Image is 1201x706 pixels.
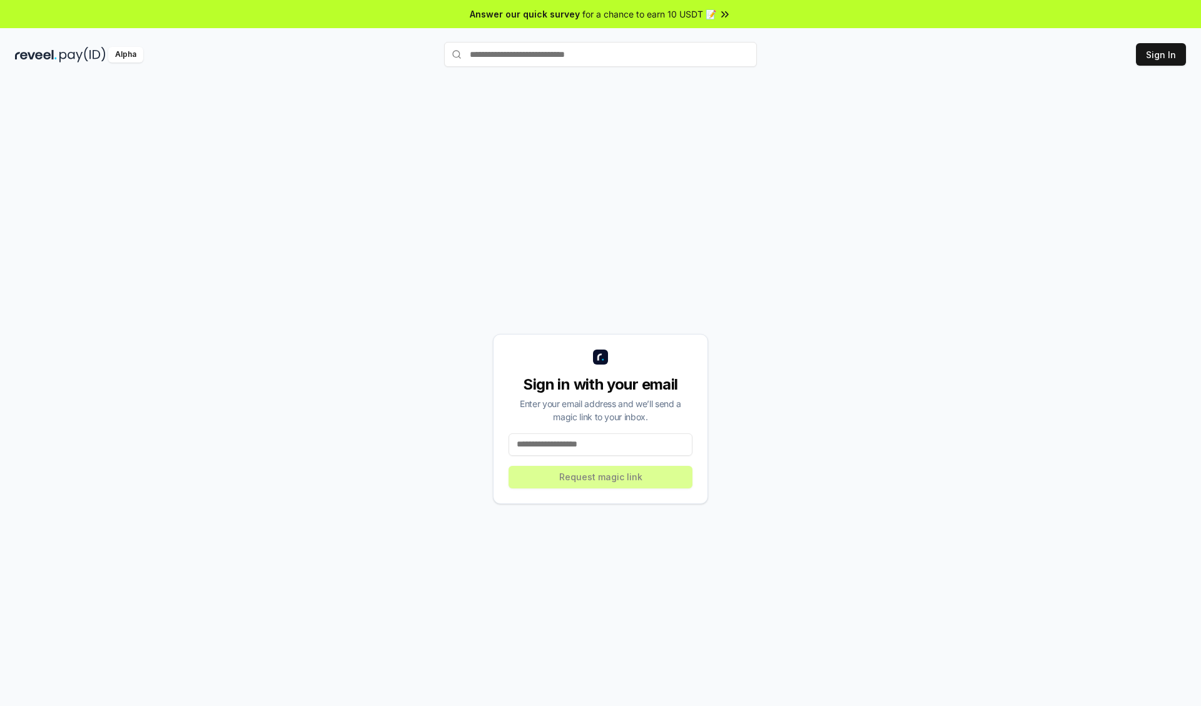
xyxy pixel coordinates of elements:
span: for a chance to earn 10 USDT 📝 [582,8,716,21]
img: pay_id [59,47,106,63]
span: Answer our quick survey [470,8,580,21]
div: Alpha [108,47,143,63]
div: Enter your email address and we’ll send a magic link to your inbox. [509,397,692,423]
img: reveel_dark [15,47,57,63]
img: logo_small [593,350,608,365]
div: Sign in with your email [509,375,692,395]
button: Sign In [1136,43,1186,66]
